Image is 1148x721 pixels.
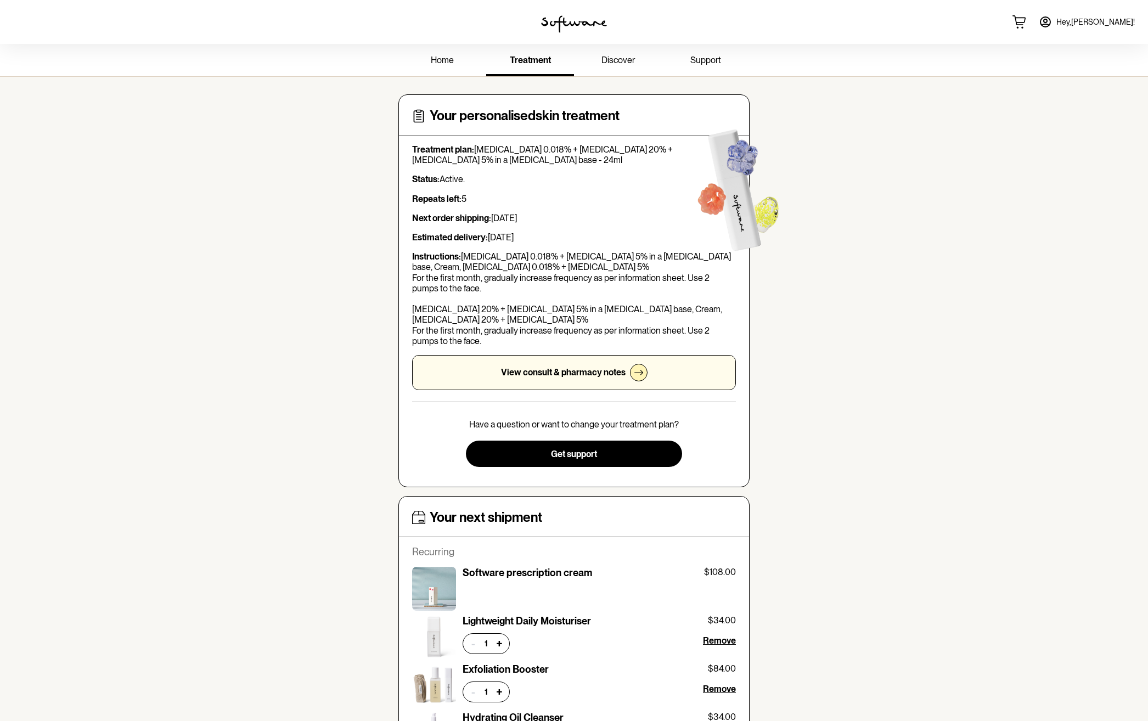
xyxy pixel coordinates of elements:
[463,663,549,675] p: Exfoliation Booster
[466,441,682,467] button: Get support
[551,449,597,459] span: Get support
[465,636,481,651] button: -
[465,684,481,700] button: -
[574,46,662,76] a: discover
[510,55,551,65] span: treatment
[708,615,736,626] p: $34.00
[412,144,474,155] strong: Treatment plan:
[412,213,491,223] strong: Next order shipping:
[412,615,456,659] img: clx11w2j6000n3b6dre1x4m6i.png
[412,546,736,558] p: Recurring
[412,251,736,346] p: [MEDICAL_DATA] 0.018% + [MEDICAL_DATA] 5% in a [MEDICAL_DATA] base, Cream, [MEDICAL_DATA] 0.018% ...
[703,684,736,694] button: Remove
[601,55,635,65] span: discover
[501,367,626,378] p: View consult & pharmacy notes
[412,144,736,165] p: [MEDICAL_DATA] 0.018% + [MEDICAL_DATA] 20% + [MEDICAL_DATA] 5% in a [MEDICAL_DATA] base - 24ml
[463,615,591,627] p: Lightweight Daily Moisturiser
[690,55,721,65] span: support
[412,663,456,707] img: clx12d2sm00153b6dfff3bjsg.png
[674,108,798,266] img: Software treatment bottle
[708,663,736,674] p: $84.00
[492,684,507,700] button: +
[1056,18,1135,27] span: Hey, [PERSON_NAME] !
[412,232,488,243] strong: Estimated delivery:
[398,46,486,76] a: home
[412,174,736,184] p: Active.
[412,232,736,243] p: [DATE]
[481,686,492,697] span: 1
[662,46,750,76] a: support
[469,419,679,430] p: Have a question or want to change your treatment plan?
[412,194,736,204] p: 5
[412,567,456,611] img: cktujw8de00003e5xr50tsoyf.jpg
[541,15,607,33] img: software logo
[412,213,736,223] p: [DATE]
[412,174,440,184] strong: Status:
[1032,9,1141,35] a: Hey,[PERSON_NAME]!
[431,55,454,65] span: home
[492,636,507,651] button: +
[430,108,620,124] h4: Your personalised skin treatment
[430,510,542,526] h4: Your next shipment
[412,194,462,204] strong: Repeats left:
[463,567,592,579] p: Software prescription cream
[481,638,492,649] span: 1
[486,46,574,76] a: treatment
[704,567,736,577] p: $108.00
[412,251,461,262] strong: Instructions:
[703,635,736,646] button: Remove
